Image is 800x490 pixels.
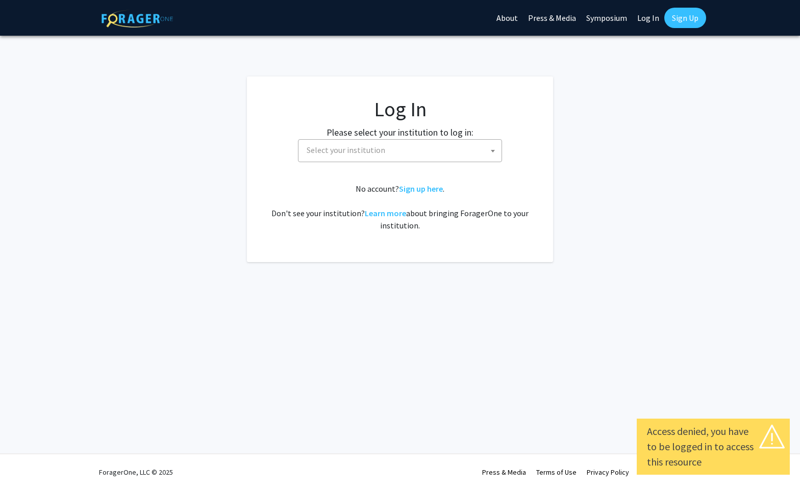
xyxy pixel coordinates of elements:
a: Sign up here [399,184,443,194]
a: Sign Up [664,8,706,28]
div: No account? . Don't see your institution? about bringing ForagerOne to your institution. [267,183,533,231]
h1: Log In [267,97,533,121]
a: Press & Media [482,468,526,477]
img: ForagerOne Logo [102,10,173,28]
label: Please select your institution to log in: [327,125,473,139]
div: ForagerOne, LLC © 2025 [99,454,173,490]
span: Select your institution [298,139,502,162]
div: Access denied, you have to be logged in to access this resource [647,424,780,470]
a: Learn more about bringing ForagerOne to your institution [365,208,406,218]
span: Select your institution [303,140,502,161]
span: Select your institution [307,145,385,155]
a: Privacy Policy [587,468,629,477]
a: Terms of Use [536,468,577,477]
